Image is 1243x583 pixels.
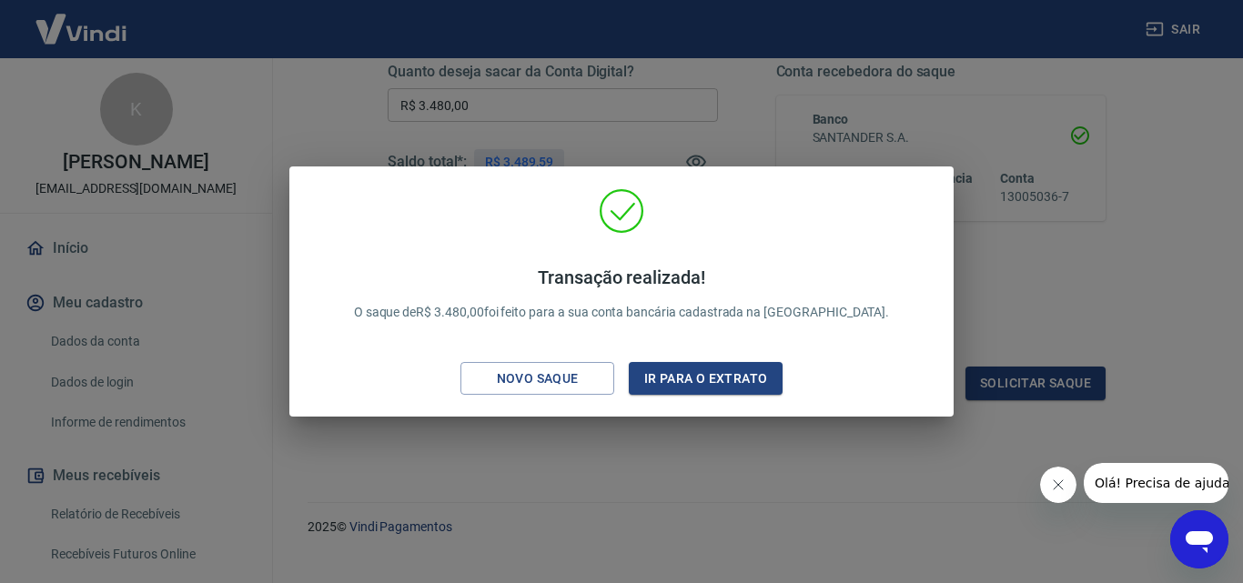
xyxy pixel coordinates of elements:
iframe: Fechar mensagem [1040,467,1076,503]
p: O saque de R$ 3.480,00 foi feito para a sua conta bancária cadastrada na [GEOGRAPHIC_DATA]. [354,266,890,322]
div: Novo saque [475,367,601,390]
iframe: Botão para abrir a janela de mensagens [1170,510,1228,568]
iframe: Mensagem da empresa [1084,463,1228,503]
button: Novo saque [460,362,614,396]
h4: Transação realizada! [354,266,890,288]
button: Ir para o extrato [629,362,783,396]
span: Olá! Precisa de ajuda? [11,13,153,27]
